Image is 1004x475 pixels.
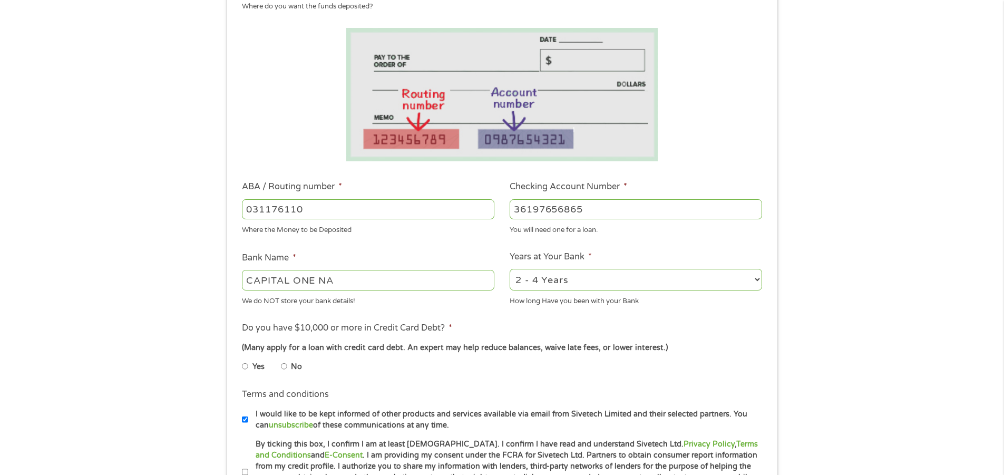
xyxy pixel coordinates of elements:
label: ABA / Routing number [242,181,342,192]
a: Terms and Conditions [256,440,758,460]
input: 263177916 [242,199,494,219]
label: Terms and conditions [242,389,329,400]
img: Routing number location [346,28,658,161]
label: Checking Account Number [510,181,627,192]
label: Bank Name [242,253,296,264]
label: Do you have $10,000 or more in Credit Card Debt? [242,323,452,334]
input: 345634636 [510,199,762,219]
label: Years at Your Bank [510,251,592,263]
label: I would like to be kept informed of other products and services available via email from Sivetech... [248,409,765,431]
a: Privacy Policy [684,440,735,449]
div: How long Have you been with your Bank [510,292,762,306]
div: We do NOT store your bank details! [242,292,494,306]
label: No [291,361,302,373]
div: (Many apply for a loan with credit card debt. An expert may help reduce balances, waive late fees... [242,342,762,354]
div: Where do you want the funds deposited? [242,2,754,12]
div: Where the Money to be Deposited [242,221,494,236]
a: E-Consent [325,451,363,460]
a: unsubscribe [269,421,313,430]
div: You will need one for a loan. [510,221,762,236]
label: Yes [252,361,265,373]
